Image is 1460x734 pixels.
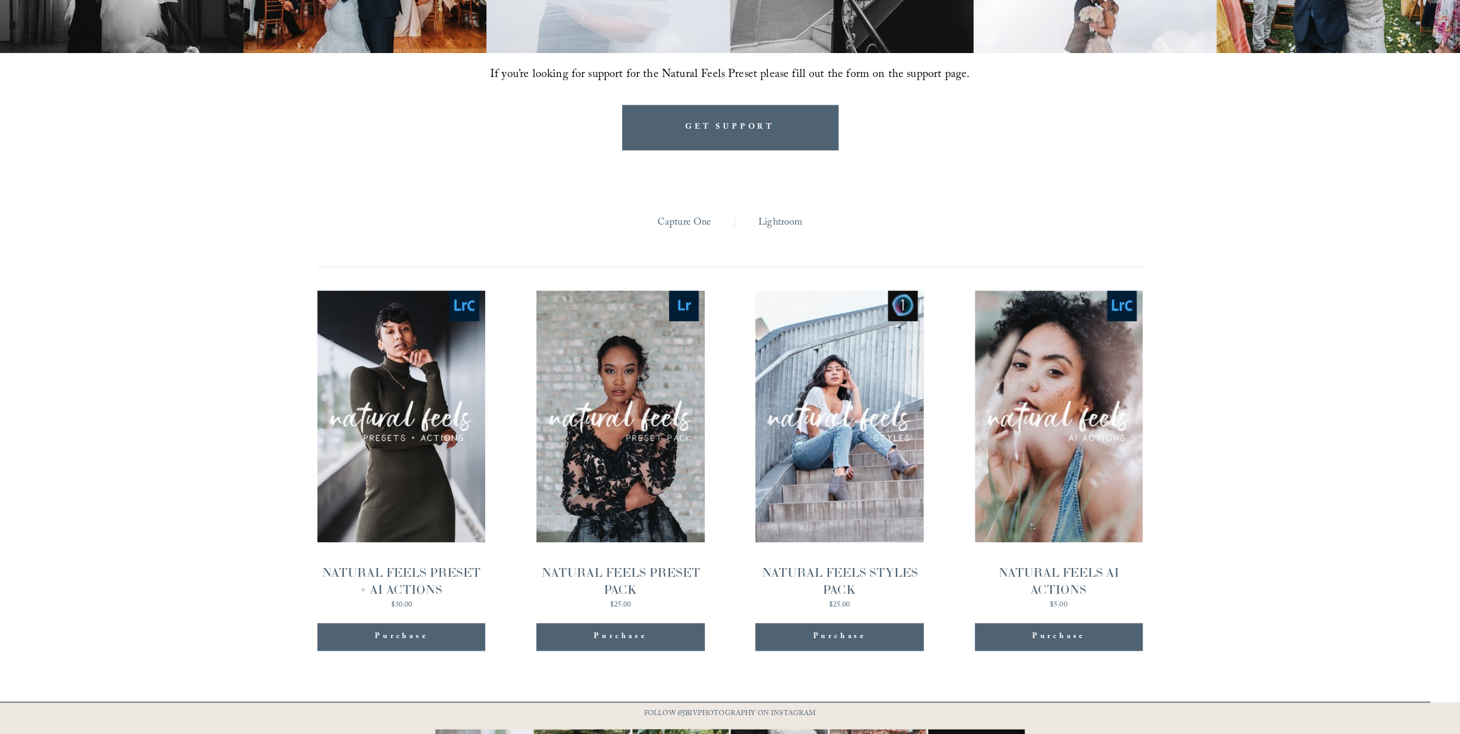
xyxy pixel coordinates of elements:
span: | [733,213,736,233]
div: NATURAL FEELS PRESET PACK [536,564,704,598]
div: Purchase [317,623,485,651]
div: Purchase [594,630,647,643]
div: NATURAL FEELS AI ACTIONS [975,564,1143,598]
a: Lightroom [758,213,803,233]
div: $25.00 [536,601,704,609]
div: $30.00 [317,601,485,609]
p: FOLLOW @JBIVPHOTOGRAPHY ON INSTAGRAM [620,707,840,721]
div: $25.00 [755,601,923,609]
a: NATURAL FEELS PRESET + AI ACTIONS [317,290,485,610]
div: Purchase [1032,630,1085,643]
div: Purchase [375,630,428,643]
a: Capture One [657,213,712,233]
div: $5.00 [975,601,1143,609]
div: Purchase [536,623,704,651]
div: Purchase [975,623,1143,651]
div: NATURAL FEELS PRESET + AI ACTIONS [317,564,485,598]
a: GET SUPPORT [622,105,838,150]
div: Purchase [813,630,866,643]
a: NATURAL FEELS PRESET PACK [536,290,704,610]
a: NATURAL FEELS STYLES PACK [755,290,923,610]
div: Purchase [755,623,923,651]
span: If you’re looking for support for the Natural Feels Preset please fill out the form on the suppor... [490,66,970,85]
div: NATURAL FEELS STYLES PACK [755,564,923,598]
a: NATURAL FEELS AI ACTIONS [975,290,1143,610]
